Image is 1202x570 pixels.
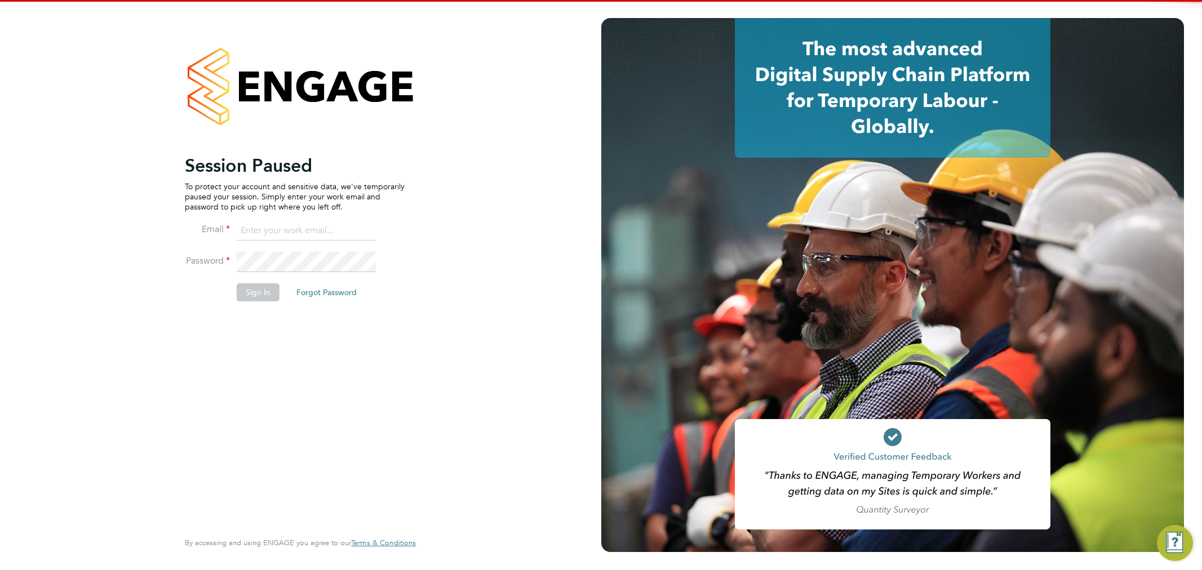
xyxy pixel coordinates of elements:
[185,154,405,177] h2: Session Paused
[351,538,416,547] a: Terms & Conditions
[185,181,405,212] p: To protect your account and sensitive data, we've temporarily paused your session. Simply enter y...
[185,255,230,267] label: Password
[185,538,416,547] span: By accessing and using ENGAGE you agree to our
[287,283,366,301] button: Forgot Password
[237,283,280,301] button: Sign In
[351,538,416,547] span: Terms & Conditions
[237,221,376,241] input: Enter your work email...
[1157,525,1193,561] button: Engage Resource Center
[185,224,230,235] label: Email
